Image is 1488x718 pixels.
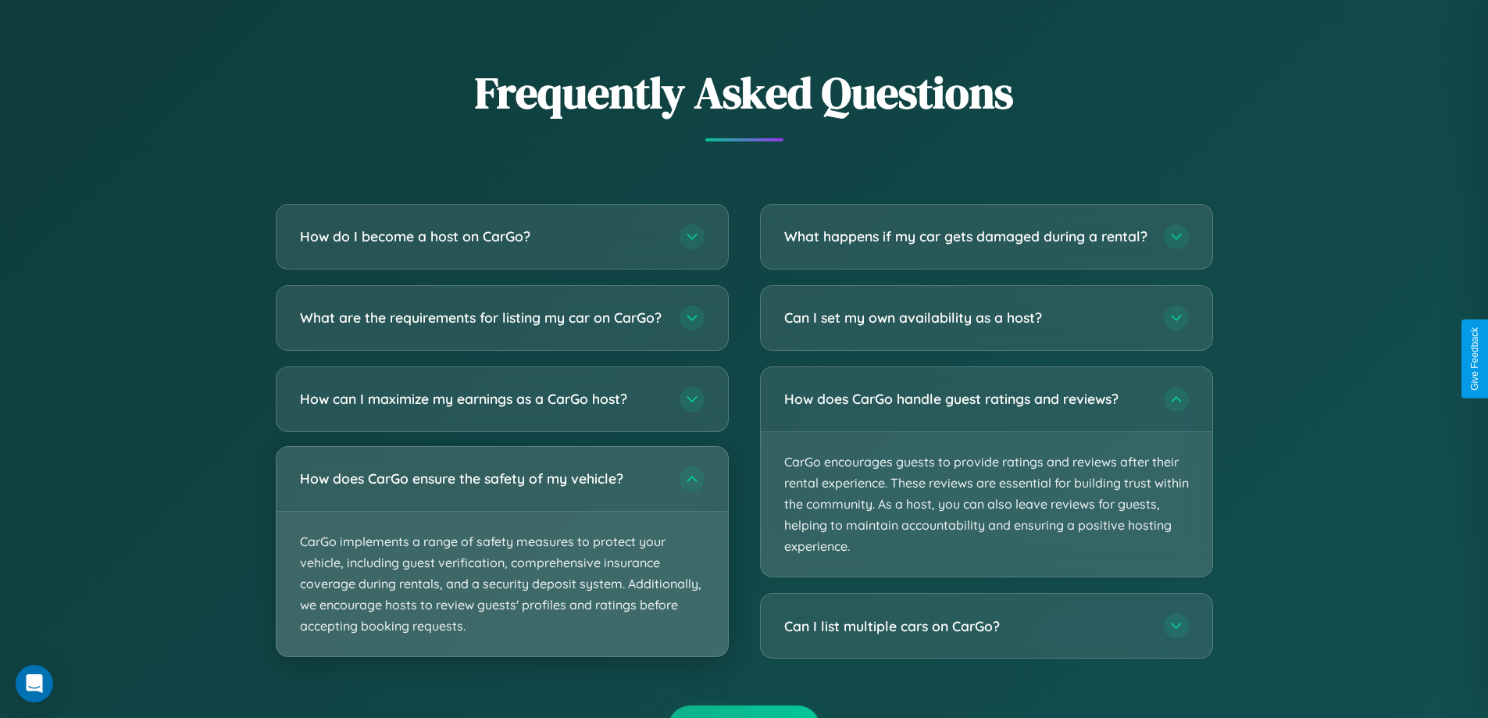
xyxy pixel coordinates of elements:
div: Give Feedback [1469,327,1480,391]
h3: How does CarGo ensure the safety of my vehicle? [300,469,664,488]
h3: How can I maximize my earnings as a CarGo host? [300,389,664,409]
h3: How does CarGo handle guest ratings and reviews? [784,389,1148,409]
h3: What happens if my car gets damaged during a rental? [784,227,1148,246]
h3: How do I become a host on CarGo? [300,227,664,246]
div: Open Intercom Messenger [16,665,53,702]
h2: Frequently Asked Questions [276,63,1213,123]
h3: Can I set my own availability as a host? [784,308,1148,327]
h3: Can I list multiple cars on CarGo? [784,616,1148,636]
p: CarGo implements a range of safety measures to protect your vehicle, including guest verification... [277,512,728,657]
h3: What are the requirements for listing my car on CarGo? [300,308,664,327]
p: CarGo encourages guests to provide ratings and reviews after their rental experience. These revie... [761,432,1212,577]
